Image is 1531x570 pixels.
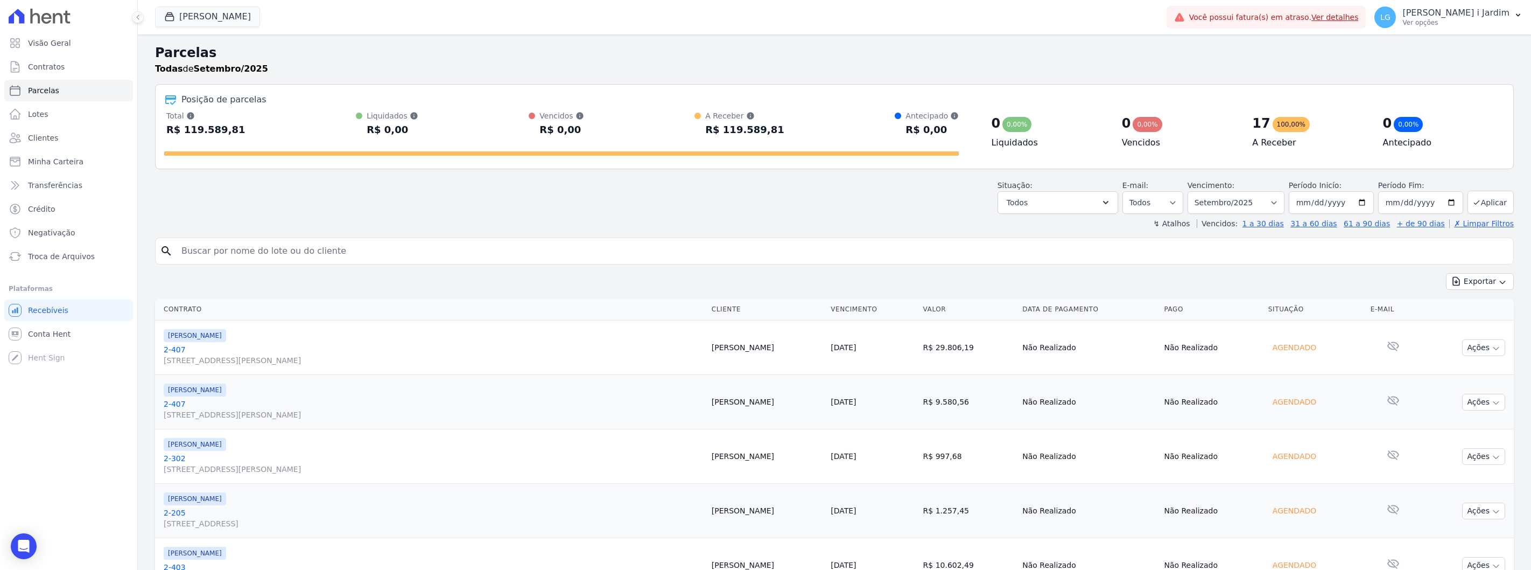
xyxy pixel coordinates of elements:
span: [STREET_ADDRESS][PERSON_NAME] [164,355,703,366]
a: Visão Geral [4,32,133,54]
span: [STREET_ADDRESS][PERSON_NAME] [164,409,703,420]
a: Troca de Arquivos [4,246,133,267]
td: Não Realizado [1018,429,1160,484]
span: Lotes [28,109,48,120]
label: Vencidos: [1197,219,1238,228]
div: A Receber [705,110,784,121]
span: Conta Hent [28,329,71,339]
th: Cliente [707,298,826,321]
span: [STREET_ADDRESS] [164,518,703,529]
i: search [160,245,173,258]
th: E-mail [1366,298,1421,321]
span: Recebíveis [28,305,68,316]
label: Período Fim: [1378,180,1463,191]
div: Vencidos [539,110,584,121]
div: R$ 119.589,81 [705,121,784,138]
input: Buscar por nome do lote ou do cliente [175,240,1509,262]
div: Antecipado [905,110,959,121]
h2: Parcelas [155,43,1514,62]
span: [PERSON_NAME] [164,492,226,505]
a: Ver detalhes [1311,13,1359,22]
a: Contratos [4,56,133,78]
a: Recebíveis [4,300,133,321]
td: Não Realizado [1160,375,1263,429]
h4: Liquidados [991,136,1104,149]
div: Agendado [1268,340,1321,355]
a: [DATE] [831,561,856,569]
span: Transferências [28,180,82,191]
button: Ações [1462,394,1505,411]
a: Negativação [4,222,133,244]
strong: Setembro/2025 [194,64,268,74]
label: Vencimento: [1188,181,1234,190]
h4: Antecipado [1383,136,1496,149]
div: Agendado [1268,503,1321,518]
span: Clientes [28,133,58,143]
span: [PERSON_NAME] [164,329,226,342]
a: [DATE] [831,452,856,461]
a: [DATE] [831,398,856,406]
td: [PERSON_NAME] [707,375,826,429]
td: [PERSON_NAME] [707,321,826,375]
div: 0,00% [1394,117,1423,132]
a: 61 a 90 dias [1344,219,1390,228]
div: Agendado [1268,394,1321,409]
p: de [155,62,268,75]
th: Contrato [155,298,707,321]
span: Troca de Arquivos [28,251,95,262]
a: [DATE] [831,506,856,515]
td: Não Realizado [1018,321,1160,375]
a: Minha Carteira [4,151,133,172]
div: R$ 0,00 [539,121,584,138]
button: LG [PERSON_NAME] i Jardim Ver opções [1366,2,1531,32]
button: Exportar [1446,273,1514,290]
span: [STREET_ADDRESS][PERSON_NAME] [164,464,703,475]
a: Lotes [4,103,133,125]
a: Parcelas [4,80,133,101]
a: 2-302‎[STREET_ADDRESS][PERSON_NAME] [164,453,703,475]
span: Minha Carteira [28,156,83,167]
th: Valor [919,298,1019,321]
td: R$ 997,68 [919,429,1019,484]
th: Situação [1264,298,1366,321]
a: 2-205‎[STREET_ADDRESS] [164,508,703,529]
span: [PERSON_NAME] [164,547,226,560]
div: Posição de parcelas [181,93,266,106]
div: 17 [1252,115,1270,132]
a: Transferências [4,175,133,196]
button: Ações [1462,448,1505,465]
a: ✗ Limpar Filtros [1449,219,1514,228]
span: Crédito [28,204,55,214]
td: Não Realizado [1160,484,1263,538]
label: ↯ Atalhos [1153,219,1190,228]
div: Agendado [1268,449,1321,464]
span: Visão Geral [28,38,71,48]
span: Todos [1007,196,1028,209]
a: 2-407[STREET_ADDRESS][PERSON_NAME] [164,344,703,366]
p: Ver opções [1402,18,1509,27]
td: R$ 1.257,45 [919,484,1019,538]
div: 100,00% [1273,117,1310,132]
a: Crédito [4,198,133,220]
div: 0 [991,115,1000,132]
a: 1 a 30 dias [1242,219,1284,228]
div: Liquidados [367,110,418,121]
button: Todos [998,191,1118,214]
a: 31 a 60 dias [1290,219,1337,228]
div: 0 [1383,115,1392,132]
div: Plataformas [9,282,129,295]
a: Clientes [4,127,133,149]
td: [PERSON_NAME] [707,429,826,484]
button: [PERSON_NAME] [155,6,260,27]
h4: A Receber [1252,136,1365,149]
div: 0 [1122,115,1131,132]
td: R$ 29.806,19 [919,321,1019,375]
div: R$ 119.589,81 [166,121,245,138]
span: [PERSON_NAME] [164,438,226,451]
div: 0,00% [1002,117,1031,132]
a: Conta Hent [4,323,133,345]
button: Ações [1462,339,1505,356]
span: Você possui fatura(s) em atraso. [1189,12,1359,23]
th: Data de Pagamento [1018,298,1160,321]
td: Não Realizado [1018,375,1160,429]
